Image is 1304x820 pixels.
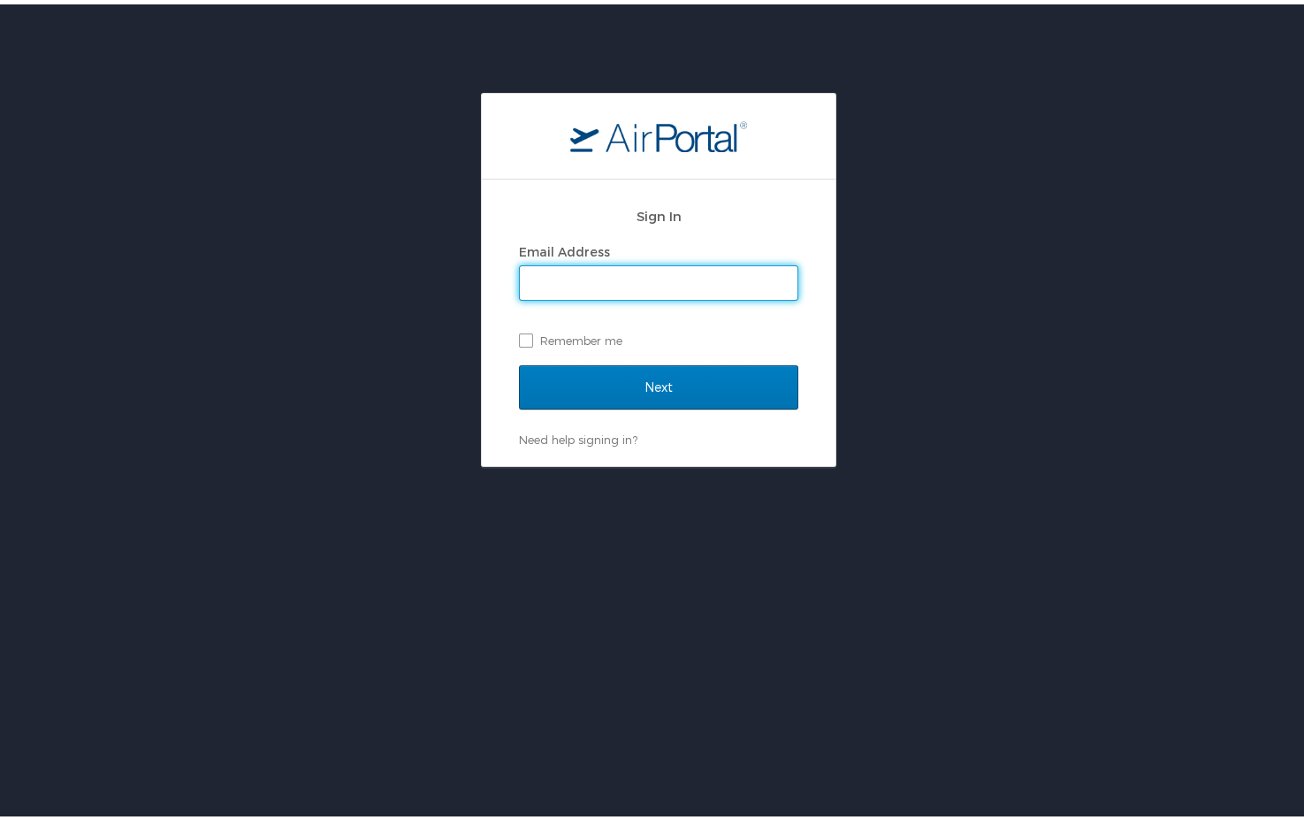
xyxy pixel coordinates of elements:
input: Next [519,361,798,405]
h2: Sign In [519,202,798,222]
img: logo [570,116,747,148]
a: Need help signing in? [519,428,637,442]
label: Remember me [519,323,798,349]
label: Email Address [519,240,610,255]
